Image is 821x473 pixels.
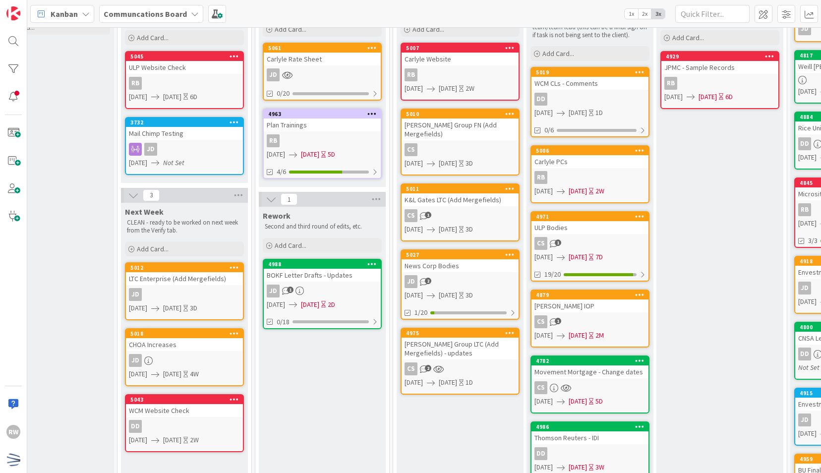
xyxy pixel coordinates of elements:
span: [DATE] [798,152,817,163]
div: [PERSON_NAME] Group FN (Add Mergefields) [402,118,519,140]
div: CS [531,315,648,328]
div: BOKF Letter Drafts - Updates [264,269,381,282]
span: [DATE] [798,86,817,97]
div: 3W [595,462,604,473]
div: 4929 [661,52,778,61]
span: [DATE] [301,299,319,310]
span: 2 [425,365,431,371]
p: Second and third round of edits, etc. [265,223,380,231]
div: [PERSON_NAME] Group LTC (Add Mergefields) - updates [402,338,519,359]
div: RB [267,134,280,147]
div: Carlyle Rate Sheet [264,53,381,65]
a: 5006Carlyle PCsRB[DATE][DATE]2W [530,145,649,203]
div: 3732Mail Chimp Testing [126,118,243,140]
a: 5010[PERSON_NAME] Group FN (Add Mergefields)CS[DATE][DATE]3D [401,109,520,176]
div: ULP Bodies [531,221,648,234]
div: 4988BOKF Letter Drafts - Updates [264,260,381,282]
div: 5010 [402,110,519,118]
div: DD [798,137,811,150]
span: 0/6 [544,125,554,135]
div: 4879 [536,292,648,298]
a: 5011K&L Gates LTC (Add Mergefields)CS[DATE][DATE]3D [401,183,520,241]
div: JD [126,354,243,367]
span: [DATE] [569,252,587,262]
div: 4971 [531,212,648,221]
div: 4W [190,369,199,379]
span: Kanban [51,8,78,20]
div: JD [126,143,243,156]
div: CS [534,315,547,328]
span: [DATE] [405,224,423,235]
span: [DATE] [163,303,181,313]
div: 3732 [126,118,243,127]
span: [DATE] [129,435,147,445]
div: 5027 [406,251,519,258]
div: 4782 [531,356,648,365]
div: 3732 [130,119,243,126]
div: JD [126,288,243,301]
div: RB [661,77,778,90]
div: CS [402,209,519,222]
div: 2W [595,186,604,196]
div: 2D [328,299,335,310]
div: 5007 [406,45,519,52]
div: DD [126,420,243,433]
div: RB [664,77,677,90]
div: JD [129,288,142,301]
span: Add Card... [672,33,704,42]
span: [DATE] [534,108,553,118]
div: 5045 [126,52,243,61]
div: K&L Gates LTC (Add Mergefields) [402,193,519,206]
div: 4963 [264,110,381,118]
div: DD [531,447,648,460]
div: 4879 [531,291,648,299]
div: CS [405,143,417,156]
span: Add Card... [542,49,574,58]
div: 5043 [130,396,243,403]
div: 4971ULP Bodies [531,212,648,234]
div: JD [402,275,519,288]
div: 3D [466,224,473,235]
div: CS [405,209,417,222]
div: 5010 [406,111,519,118]
div: 5012 [130,264,243,271]
a: 5019WCM CLs - CommentsDD[DATE][DATE]1D0/6 [530,67,649,137]
div: 5019WCM CLs - Comments [531,68,648,90]
div: JD [798,282,811,295]
b: Communcations Board [104,9,187,19]
div: Plan Trainings [264,118,381,131]
div: Movement Mortgage - Change dates [531,365,648,378]
span: 19/20 [544,269,561,280]
div: 5012LTC Enterprise (Add Mergefields) [126,263,243,285]
div: 2W [466,83,474,94]
span: 2 [425,278,431,284]
div: DD [798,348,811,360]
div: 4879[PERSON_NAME] IOP [531,291,648,312]
div: RB [534,171,547,184]
input: Quick Filter... [675,5,750,23]
span: [DATE] [534,396,553,407]
a: 4879[PERSON_NAME] IOPCS[DATE][DATE]2M [530,290,649,348]
div: WCM CLs - Comments [531,77,648,90]
div: 5061 [268,45,381,52]
div: JPMC - Sample Records [661,61,778,74]
div: 5045ULP Website Check [126,52,243,74]
div: Carlyle Website [402,53,519,65]
span: Add Card... [412,25,444,34]
div: 5012 [126,263,243,272]
div: 4986 [531,422,648,431]
div: 4929 [666,53,778,60]
div: 5018CHOA Increases [126,329,243,351]
div: 4975[PERSON_NAME] Group LTC (Add Mergefields) - updates [402,329,519,359]
div: RB [264,134,381,147]
div: JD [144,143,157,156]
span: Add Card... [137,244,169,253]
span: [DATE] [439,224,457,235]
a: 5045ULP Website CheckRB[DATE][DATE]6D [125,51,244,109]
div: DD [534,447,547,460]
span: 3/3 [808,236,818,246]
span: [DATE] [569,462,587,473]
div: 4782 [536,357,648,364]
div: 5019 [531,68,648,77]
span: [DATE] [267,299,285,310]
